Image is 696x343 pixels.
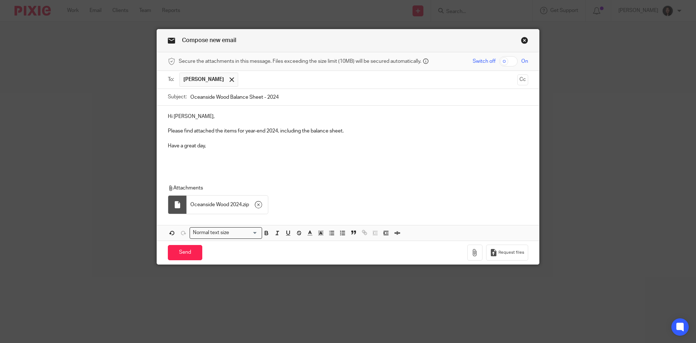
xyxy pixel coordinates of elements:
span: On [521,58,528,65]
div: Search for option [190,227,262,238]
label: Subject: [168,93,187,101]
p: Please find attached the items for year-end 2024, including the balance sheet. [168,127,528,135]
span: Compose new email [182,37,236,43]
span: Request files [498,250,524,256]
span: Switch off [473,58,496,65]
label: To: [168,76,176,83]
input: Send [168,245,202,261]
a: Close this dialog window [521,37,528,46]
span: Secure the attachments in this message. Files exceeding the size limit (10MB) will be secured aut... [179,58,421,65]
span: [PERSON_NAME] [183,76,224,83]
span: Normal text size [191,229,231,237]
p: Hi [PERSON_NAME], [168,113,528,120]
p: Have a great day, [168,142,528,150]
input: Search for option [232,229,258,237]
button: Cc [517,74,528,85]
span: zip [243,201,249,208]
span: Oceanside Wood 2024 [190,201,242,208]
button: Request files [486,245,528,261]
div: . [187,196,268,214]
p: Attachments [168,184,518,192]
